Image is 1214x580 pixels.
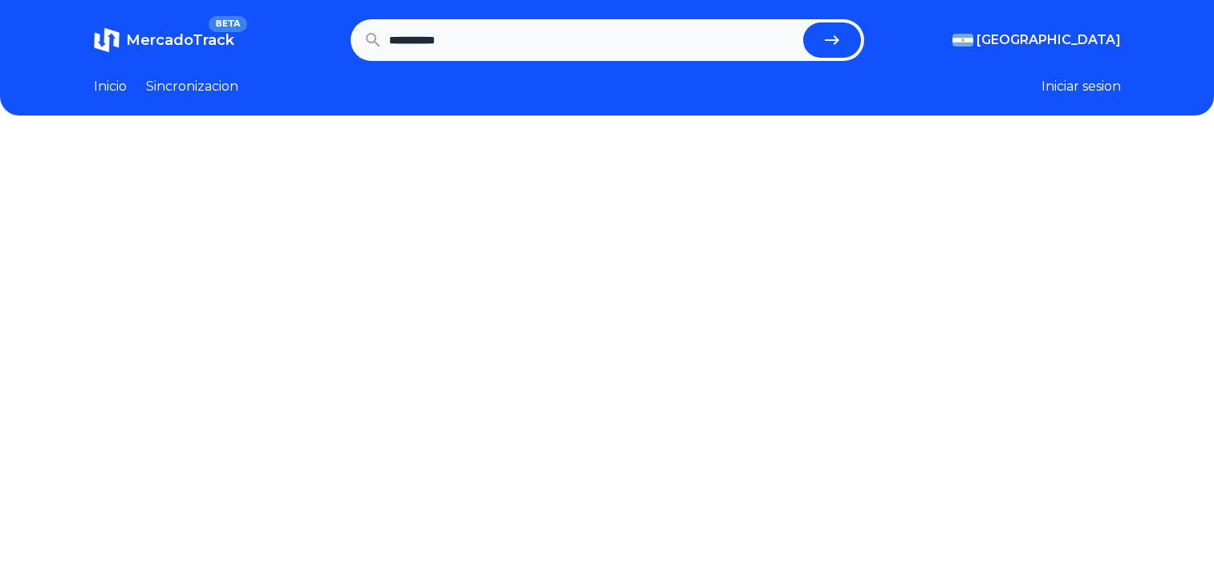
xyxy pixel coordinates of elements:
[126,31,234,49] span: MercadoTrack
[952,34,973,47] img: Argentina
[952,30,1121,50] button: [GEOGRAPHIC_DATA]
[146,77,238,96] a: Sincronizacion
[94,27,234,53] a: MercadoTrackBETA
[1041,77,1121,96] button: Iniciar sesion
[209,16,246,32] span: BETA
[976,30,1121,50] span: [GEOGRAPHIC_DATA]
[94,77,127,96] a: Inicio
[94,27,120,53] img: MercadoTrack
